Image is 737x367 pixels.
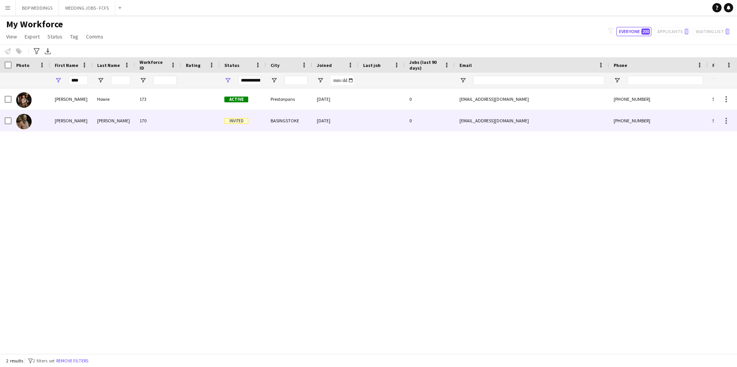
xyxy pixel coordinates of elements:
span: Workforce ID [140,59,167,71]
button: Open Filter Menu [55,77,62,84]
input: Last Name Filter Input [111,76,130,85]
span: Tag [70,33,78,40]
div: 170 [135,110,181,131]
button: Open Filter Menu [140,77,146,84]
span: View [6,33,17,40]
button: WEDDING JOBS - FCFS [59,0,115,15]
img: Dean Howie [16,92,32,108]
div: [EMAIL_ADDRESS][DOMAIN_NAME] [455,88,609,110]
span: Last job [363,62,380,68]
button: Everyone200 [616,27,651,36]
button: Open Filter Menu [271,77,278,84]
a: Status [44,32,66,42]
span: Profile [712,62,728,68]
span: Export [25,33,40,40]
span: Status [47,33,62,40]
div: [DATE] [312,88,358,110]
button: Open Filter Menu [317,77,324,84]
img: Dean Rossiter [16,114,32,129]
a: Export [22,32,43,42]
button: Open Filter Menu [97,77,104,84]
div: [PERSON_NAME] [50,88,93,110]
button: Open Filter Menu [224,77,231,84]
a: View [3,32,20,42]
a: Comms [83,32,106,42]
span: Photo [16,62,29,68]
span: Email [459,62,472,68]
div: 0 [405,88,455,110]
div: [PERSON_NAME] [93,110,135,131]
button: Open Filter Menu [712,77,719,84]
input: Phone Filter Input [628,76,703,85]
input: Joined Filter Input [331,76,354,85]
span: Comms [86,33,103,40]
div: [DATE] [312,110,358,131]
span: Invited [224,118,248,124]
span: 2 filters set [33,358,55,364]
span: City [271,62,279,68]
div: BASINGSTOKE [266,110,312,131]
span: Rating [186,62,200,68]
span: Last Name [97,62,120,68]
span: Status [224,62,239,68]
input: Workforce ID Filter Input [153,76,177,85]
button: Open Filter Menu [459,77,466,84]
div: [PHONE_NUMBER] [609,110,708,131]
button: Remove filters [55,357,90,365]
span: Jobs (last 90 days) [409,59,441,71]
div: [PHONE_NUMBER] [609,88,708,110]
app-action-btn: Export XLSX [43,47,52,56]
div: 0 [405,110,455,131]
a: Tag [67,32,81,42]
span: First Name [55,62,78,68]
button: BDP WEDDINGS [16,0,59,15]
div: [PERSON_NAME] [50,110,93,131]
span: 200 [641,28,650,35]
div: Howie [93,88,135,110]
div: Prestonpans [266,88,312,110]
app-action-btn: Advanced filters [32,47,41,56]
div: 173 [135,88,181,110]
input: First Name Filter Input [69,76,88,85]
button: Open Filter Menu [614,77,621,84]
span: Active [224,97,248,102]
input: Email Filter Input [473,76,604,85]
span: My Workforce [6,18,63,30]
input: City Filter Input [284,76,308,85]
div: [EMAIL_ADDRESS][DOMAIN_NAME] [455,110,609,131]
span: Phone [614,62,627,68]
span: Joined [317,62,332,68]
